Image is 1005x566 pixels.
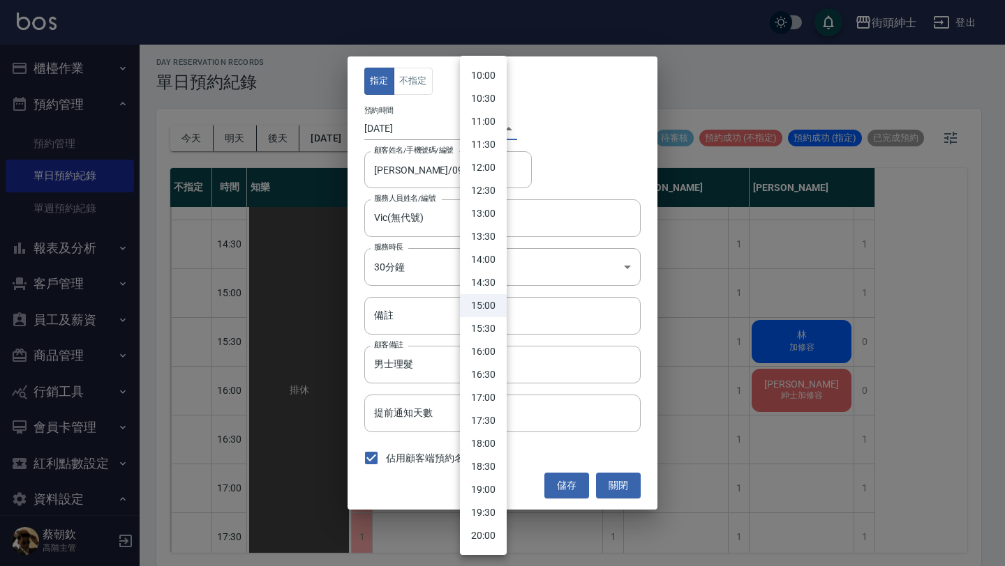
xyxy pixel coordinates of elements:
[460,386,507,409] li: 17:00
[460,156,507,179] li: 12:00
[460,340,507,363] li: 16:00
[460,363,507,386] li: 16:30
[460,455,507,478] li: 18:30
[460,271,507,294] li: 14:30
[460,110,507,133] li: 11:00
[460,432,507,455] li: 18:00
[460,225,507,248] li: 13:30
[460,87,507,110] li: 10:30
[460,133,507,156] li: 11:30
[460,294,507,317] li: 15:00
[460,317,507,340] li: 15:30
[460,501,507,524] li: 19:30
[460,64,507,87] li: 10:00
[460,524,507,547] li: 20:00
[460,409,507,432] li: 17:30
[460,179,507,202] li: 12:30
[460,478,507,501] li: 19:00
[460,248,507,271] li: 14:00
[460,202,507,225] li: 13:00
